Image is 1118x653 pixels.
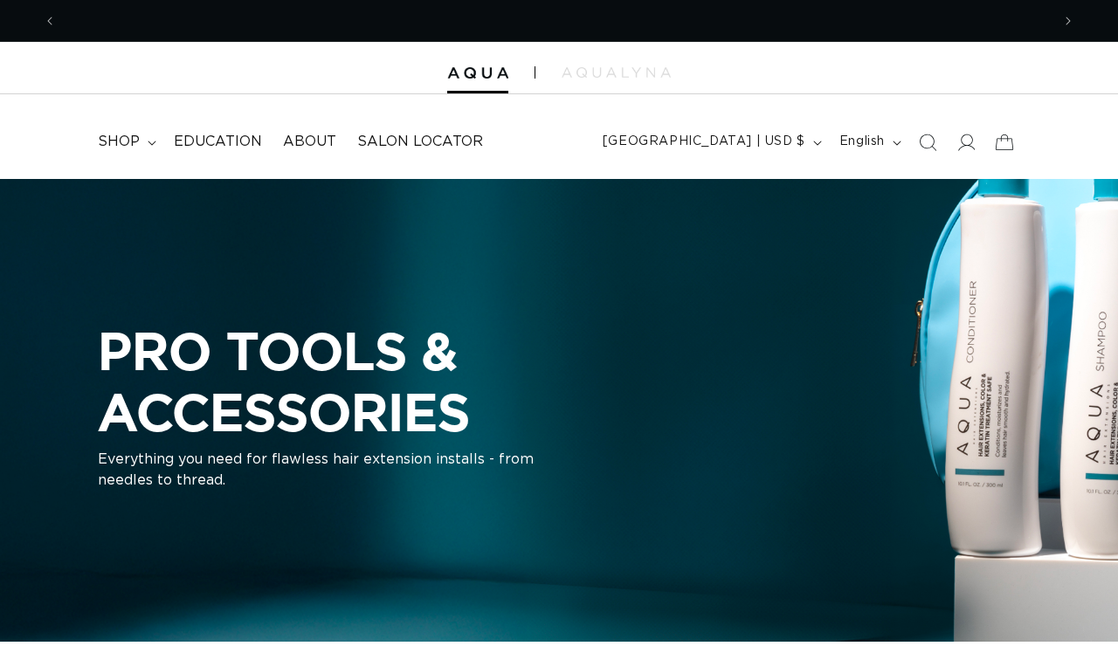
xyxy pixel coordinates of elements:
p: Everything you need for flawless hair extension installs - from needles to thread. [98,450,535,491]
span: English [839,133,885,151]
span: About [283,133,336,151]
button: Next announcement [1049,4,1087,38]
span: shop [98,133,140,151]
img: Aqua Hair Extensions [447,67,508,79]
h2: PRO TOOLS & ACCESSORIES [98,320,762,442]
button: [GEOGRAPHIC_DATA] | USD $ [592,126,829,159]
span: [GEOGRAPHIC_DATA] | USD $ [603,133,805,151]
a: Salon Locator [347,122,493,162]
summary: Search [908,123,947,162]
a: Education [163,122,273,162]
span: Education [174,133,262,151]
button: English [829,126,908,159]
button: Previous announcement [31,4,69,38]
summary: shop [87,122,163,162]
span: Salon Locator [357,133,483,151]
img: aqualyna.com [562,67,671,78]
a: About [273,122,347,162]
